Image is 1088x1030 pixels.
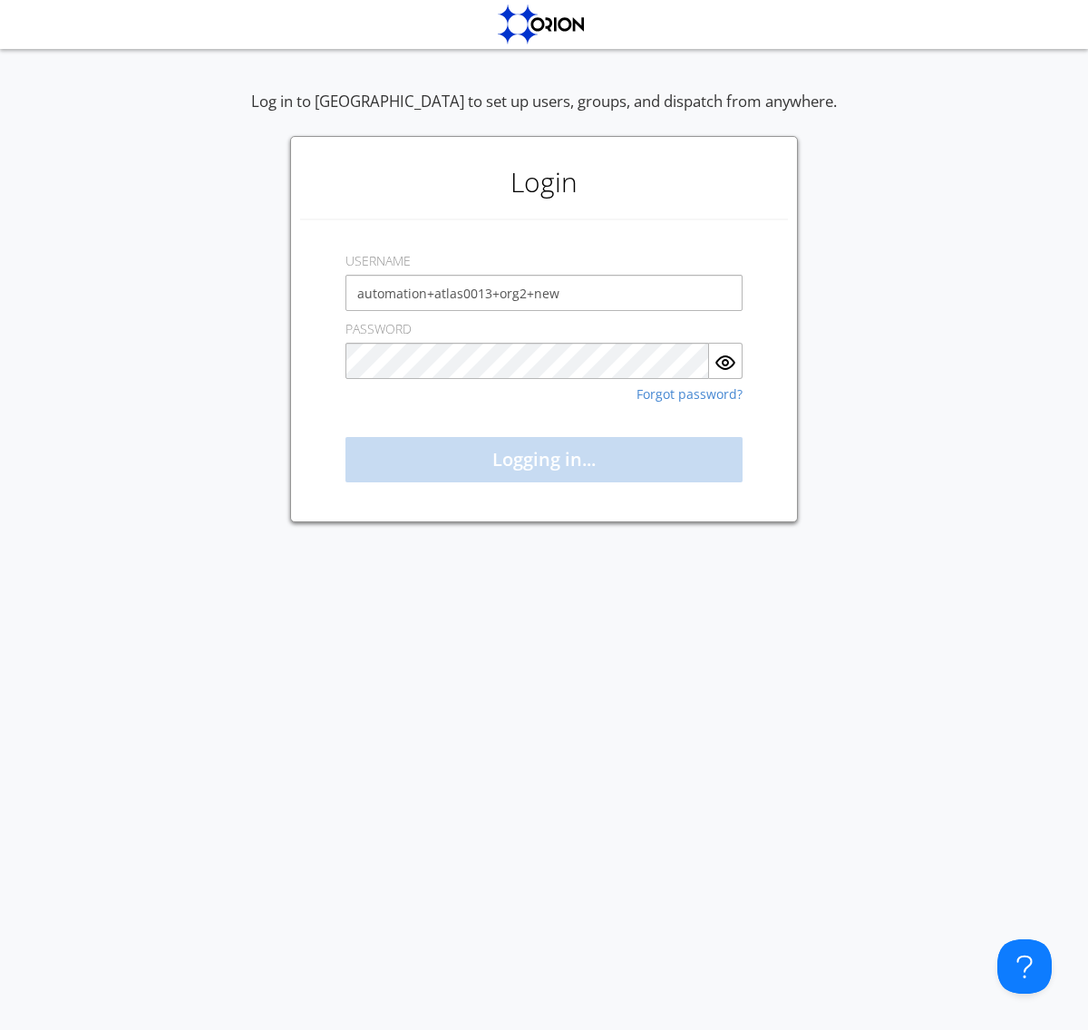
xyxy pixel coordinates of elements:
label: PASSWORD [345,320,412,338]
div: Log in to [GEOGRAPHIC_DATA] to set up users, groups, and dispatch from anywhere. [251,91,837,136]
iframe: Toggle Customer Support [997,939,1052,994]
input: Password [345,343,709,379]
img: eye.svg [714,352,736,374]
button: Show Password [709,343,743,379]
h1: Login [300,146,788,219]
label: USERNAME [345,252,411,270]
a: Forgot password? [636,388,743,401]
button: Logging in... [345,437,743,482]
